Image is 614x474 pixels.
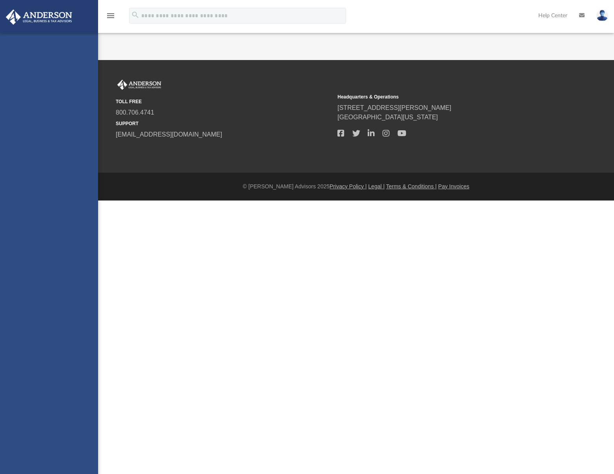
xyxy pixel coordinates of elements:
[116,131,222,138] a: [EMAIL_ADDRESS][DOMAIN_NAME]
[116,109,154,116] a: 800.706.4741
[337,114,438,120] a: [GEOGRAPHIC_DATA][US_STATE]
[116,120,332,127] small: SUPPORT
[131,11,140,19] i: search
[337,93,554,100] small: Headquarters & Operations
[386,183,437,190] a: Terms & Conditions |
[330,183,367,190] a: Privacy Policy |
[368,183,385,190] a: Legal |
[106,15,115,20] a: menu
[98,182,614,191] div: © [PERSON_NAME] Advisors 2025
[438,183,469,190] a: Pay Invoices
[106,11,115,20] i: menu
[116,98,332,105] small: TOLL FREE
[116,80,163,90] img: Anderson Advisors Platinum Portal
[596,10,608,21] img: User Pic
[337,104,451,111] a: [STREET_ADDRESS][PERSON_NAME]
[4,9,75,25] img: Anderson Advisors Platinum Portal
